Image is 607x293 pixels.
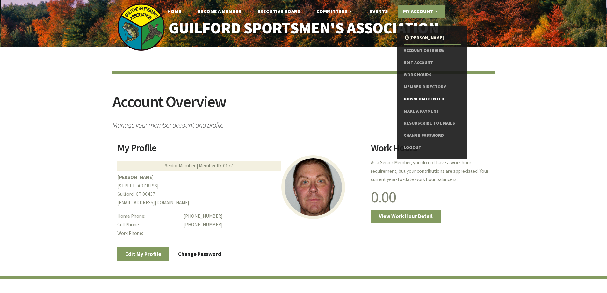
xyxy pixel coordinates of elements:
[117,143,363,158] h2: My Profile
[404,81,461,93] a: Member Directory
[170,247,229,261] a: Change Password
[371,158,490,184] p: As a Senior Member, you do not have a work hour requirement, but your contributions are appreciat...
[404,93,461,105] a: Download Center
[112,94,495,118] h2: Account Overview
[117,221,179,229] dt: Cell Phone
[117,229,179,238] dt: Work Phone
[404,32,461,44] a: [PERSON_NAME]
[117,173,363,207] p: [STREET_ADDRESS] Guilford, CT 06437 [EMAIL_ADDRESS][DOMAIN_NAME]
[117,212,179,221] dt: Home Phone
[162,5,186,18] a: Home
[117,161,281,171] div: Senior Member | Member ID: 0177
[404,105,461,117] a: Make a Payment
[311,5,359,18] a: Committees
[184,212,363,221] dd: [PHONE_NUMBER]
[404,142,461,154] a: Logout
[371,189,490,205] h1: 0.00
[117,3,165,51] img: logo_sm.png
[112,118,495,129] span: Manage your member account and profile
[404,69,461,81] a: Work Hours
[404,129,461,142] a: Change Password
[252,5,306,18] a: Executive Board
[404,45,461,57] a: Account Overview
[404,117,461,129] a: Resubscribe to Emails
[192,5,247,18] a: Become A Member
[184,221,363,229] dd: [PHONE_NUMBER]
[398,5,445,18] a: My Account
[404,57,461,69] a: Edit Account
[117,247,170,261] a: Edit My Profile
[155,15,452,42] a: Guilford Sportsmen's Association
[371,143,490,158] h2: Work Hours
[365,5,393,18] a: Events
[117,174,154,180] b: [PERSON_NAME]
[371,210,441,223] a: View Work Hour Detail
